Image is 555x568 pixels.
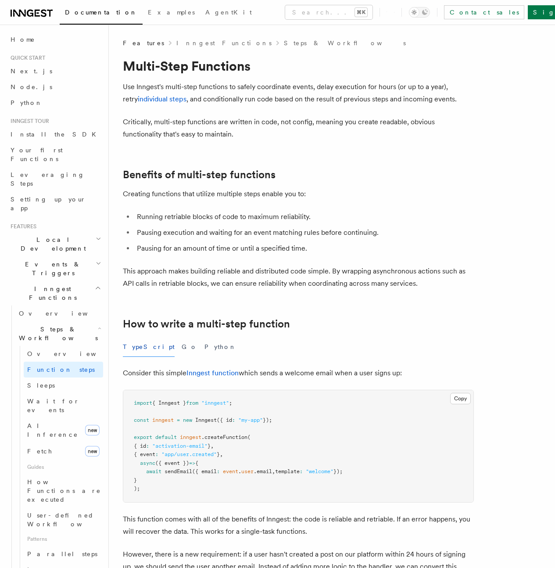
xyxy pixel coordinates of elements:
span: Features [7,223,36,230]
span: Inngest [195,417,217,423]
button: Go [182,337,197,357]
a: individual steps [138,95,186,103]
button: Copy [450,393,471,404]
span: "welcome" [306,468,333,475]
span: = [177,417,180,423]
span: : [155,451,158,457]
span: "my-app" [238,417,263,423]
span: Leveraging Steps [11,171,85,187]
span: await [146,468,161,475]
span: Wait for events [27,398,79,413]
li: Running retriable blocks of code to maximum reliability. [134,211,474,223]
a: Node.js [7,79,103,95]
p: This function comes with all of the benefits of Inngest: the code is reliable and retriable. If a... [123,513,474,538]
a: Leveraging Steps [7,167,103,191]
span: const [134,417,149,423]
span: from [186,400,198,406]
span: => [189,460,195,466]
a: Setting up your app [7,191,103,216]
span: Features [123,39,164,47]
span: user [241,468,254,475]
a: Home [7,32,103,47]
span: ({ id [217,417,232,423]
span: Python [11,99,43,106]
span: : [300,468,303,475]
button: Search...⌘K [285,5,372,19]
span: Fetch [27,448,53,455]
p: Use Inngest's multi-step functions to safely coordinate events, delay execution for hours (or up ... [123,81,474,105]
kbd: ⌘K [355,8,367,17]
a: Benefits of multi-step functions [123,169,276,181]
span: Events & Triggers [7,260,96,277]
span: ( [247,434,251,440]
span: inngest [152,417,174,423]
span: Sleeps [27,382,55,389]
span: { [195,460,198,466]
span: new [183,417,192,423]
span: Parallel steps [27,550,97,557]
a: How Functions are executed [24,474,103,507]
p: This approach makes building reliable and distributed code simple. By wrapping asynchronous actio... [123,265,474,290]
span: event [223,468,238,475]
span: { Inngest } [152,400,186,406]
a: Function steps [24,362,103,377]
span: Home [11,35,35,44]
a: Python [7,95,103,111]
span: AI Inference [27,422,78,438]
span: { event [134,451,155,457]
span: } [134,477,137,483]
span: "activation-email" [152,443,208,449]
span: User-defined Workflows [27,512,106,528]
span: : [232,417,235,423]
a: Sleeps [24,377,103,393]
span: Setting up your app [11,196,86,212]
button: Steps & Workflows [15,321,103,346]
a: Fetchnew [24,442,103,460]
h1: Multi-Step Functions [123,58,474,74]
span: Local Development [7,235,96,253]
span: AgentKit [205,9,252,16]
span: Your first Functions [11,147,63,162]
span: Steps & Workflows [15,325,98,342]
span: Examples [148,9,195,16]
span: Guides [24,460,103,474]
span: }); [333,468,343,475]
button: Python [204,337,236,357]
a: User-defined Workflows [24,507,103,532]
li: Pausing for an amount of time or until a specified time. [134,242,474,255]
p: Consider this simple which sends a welcome email when a user signs up: [123,367,474,379]
a: AI Inferencenew [24,418,103,442]
span: new [85,446,100,457]
a: AgentKit [200,3,257,24]
span: template [275,468,300,475]
span: , [220,451,223,457]
span: . [238,468,241,475]
a: Contact sales [444,5,524,19]
span: ({ event }) [155,460,189,466]
span: default [155,434,177,440]
a: How to write a multi-step function [123,318,290,330]
span: How Functions are executed [27,478,101,503]
span: inngest [180,434,201,440]
span: Next.js [11,68,52,75]
span: Quick start [7,54,45,61]
a: Parallel steps [24,546,103,562]
a: Your first Functions [7,142,103,167]
p: Critically, multi-step functions are written in code, not config, meaning you create readable, ob... [123,116,474,140]
a: Install the SDK [7,126,103,142]
span: "app/user.created" [161,451,217,457]
li: Pausing execution and waiting for an event matching rules before continuing. [134,226,474,239]
span: sendEmail [165,468,192,475]
span: }); [263,417,272,423]
button: Inngest Functions [7,281,103,306]
a: Inngest Functions [176,39,272,47]
button: Local Development [7,232,103,256]
span: Patterns [24,532,103,546]
span: ; [229,400,232,406]
span: Node.js [11,83,52,90]
span: export [134,434,152,440]
span: async [140,460,155,466]
span: , [211,443,214,449]
a: Overview [15,306,103,321]
span: } [217,451,220,457]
